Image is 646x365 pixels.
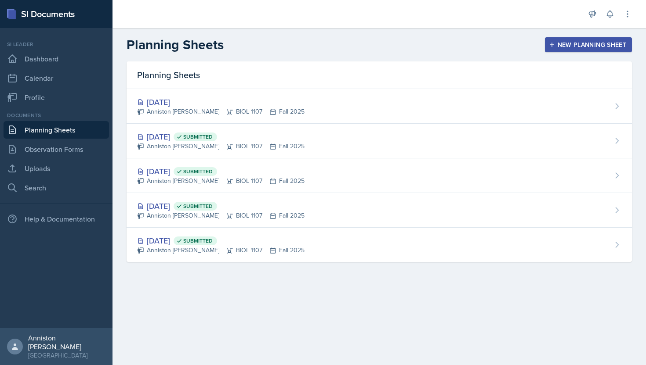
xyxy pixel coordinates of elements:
[137,200,305,212] div: [DATE]
[28,333,105,351] div: Anniston [PERSON_NAME]
[4,179,109,197] a: Search
[4,160,109,177] a: Uploads
[4,69,109,87] a: Calendar
[137,96,305,108] div: [DATE]
[127,61,632,89] div: Planning Sheets
[183,168,213,175] span: Submitted
[4,210,109,228] div: Help & Documentation
[137,107,305,116] div: Anniston [PERSON_NAME] BIOL 1107 Fall 2025
[137,176,305,186] div: Anniston [PERSON_NAME] BIOL 1107 Fall 2025
[137,165,305,177] div: [DATE]
[137,211,305,220] div: Anniston [PERSON_NAME] BIOL 1107 Fall 2025
[183,237,213,244] span: Submitted
[4,40,109,48] div: Si leader
[137,246,305,255] div: Anniston [PERSON_NAME] BIOL 1107 Fall 2025
[137,131,305,143] div: [DATE]
[4,111,109,119] div: Documents
[545,37,632,52] button: New Planning Sheet
[127,124,632,158] a: [DATE] Submitted Anniston [PERSON_NAME]BIOL 1107Fall 2025
[127,37,224,53] h2: Planning Sheets
[127,228,632,262] a: [DATE] Submitted Anniston [PERSON_NAME]BIOL 1107Fall 2025
[127,89,632,124] a: [DATE] Anniston [PERSON_NAME]BIOL 1107Fall 2025
[183,203,213,210] span: Submitted
[137,142,305,151] div: Anniston [PERSON_NAME] BIOL 1107 Fall 2025
[4,89,109,106] a: Profile
[4,50,109,68] a: Dashboard
[183,133,213,140] span: Submitted
[127,193,632,228] a: [DATE] Submitted Anniston [PERSON_NAME]BIOL 1107Fall 2025
[551,41,626,48] div: New Planning Sheet
[137,235,305,247] div: [DATE]
[28,351,105,360] div: [GEOGRAPHIC_DATA]
[4,140,109,158] a: Observation Forms
[127,158,632,193] a: [DATE] Submitted Anniston [PERSON_NAME]BIOL 1107Fall 2025
[4,121,109,139] a: Planning Sheets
